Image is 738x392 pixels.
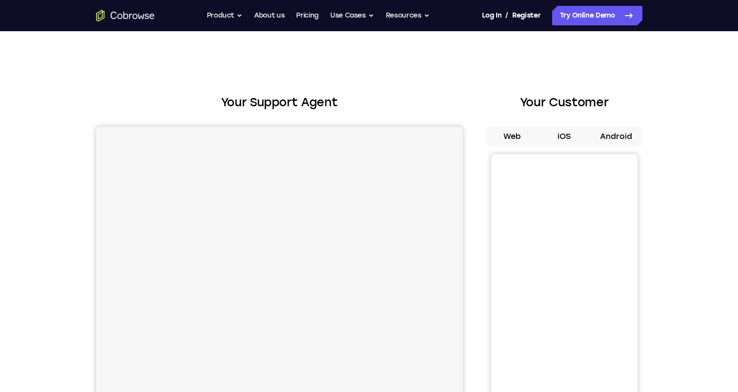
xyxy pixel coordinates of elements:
button: Use Cases [330,6,374,25]
span: / [505,10,508,21]
h2: Your Customer [486,94,642,111]
button: Product [207,6,243,25]
a: Register [512,6,540,25]
a: Pricing [296,6,319,25]
button: Android [590,127,642,146]
a: Try Online Demo [552,6,642,25]
button: iOS [538,127,590,146]
a: About us [254,6,284,25]
button: Resources [386,6,430,25]
a: Log In [482,6,501,25]
button: Web [486,127,539,146]
h2: Your Support Agent [96,94,463,111]
a: Go to the home page [96,10,155,21]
